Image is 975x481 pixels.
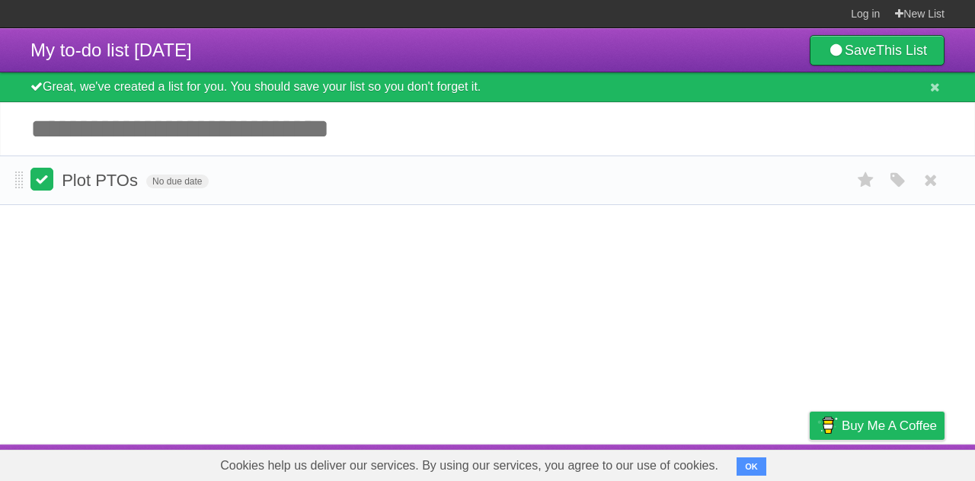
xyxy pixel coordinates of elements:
span: My to-do list [DATE] [30,40,192,60]
a: Developers [657,448,719,477]
a: Buy me a coffee [810,412,945,440]
span: Buy me a coffee [842,412,937,439]
span: Cookies help us deliver our services. By using our services, you agree to our use of cookies. [205,451,734,481]
label: Done [30,168,53,191]
a: About [607,448,639,477]
a: Terms [738,448,772,477]
a: SaveThis List [810,35,945,66]
b: This List [876,43,927,58]
a: Suggest a feature [849,448,945,477]
span: Plot PTOs [62,171,142,190]
img: Buy me a coffee [817,412,838,438]
a: Privacy [790,448,830,477]
span: No due date [146,175,208,188]
label: Star task [852,168,881,193]
button: OK [737,457,766,476]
